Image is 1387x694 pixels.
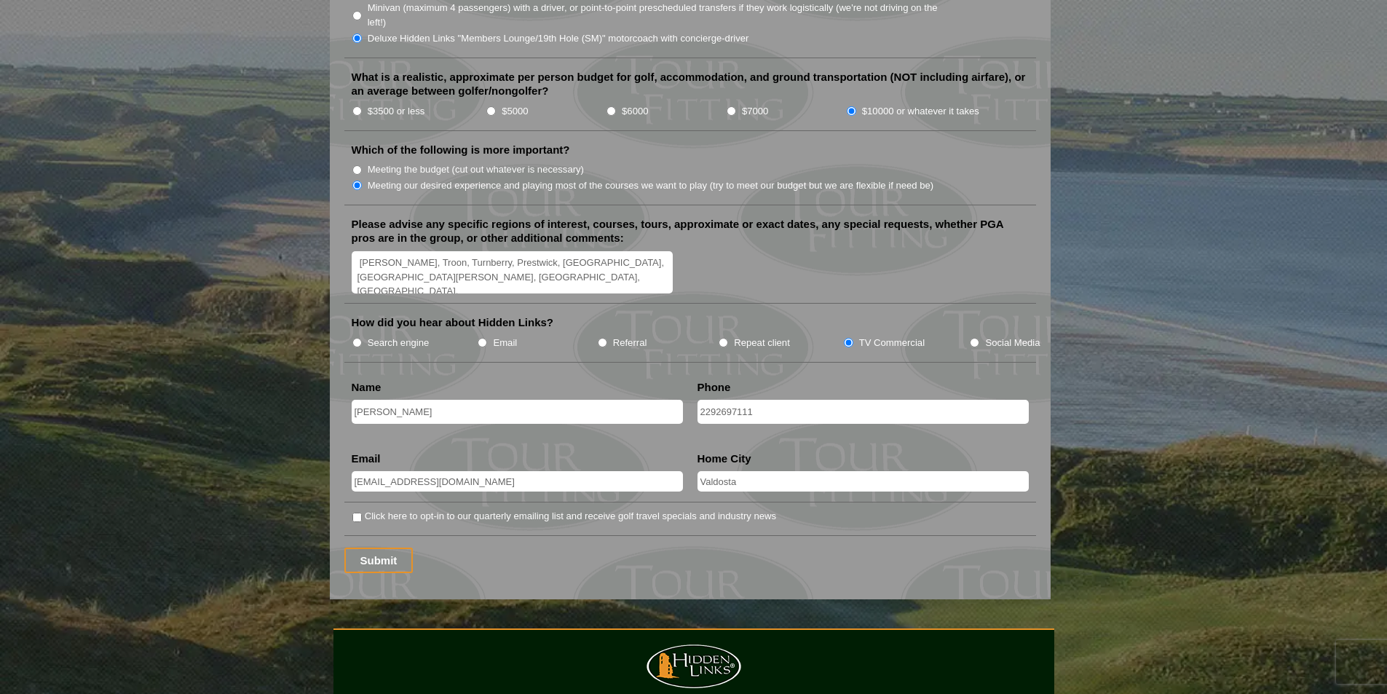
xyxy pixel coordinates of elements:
label: Phone [698,380,731,395]
label: TV Commercial [859,336,925,350]
label: $3500 or less [368,104,425,119]
label: $10000 or whatever it takes [862,104,979,119]
label: Home City [698,452,751,466]
textarea: [PERSON_NAME], Troon, Turnberry, Prestwick, [GEOGRAPHIC_DATA], [GEOGRAPHIC_DATA][PERSON_NAME], [G... [352,251,673,294]
input: Submit [344,548,414,573]
label: Name [352,380,382,395]
label: Click here to opt-in to our quarterly emailing list and receive golf travel specials and industry... [365,509,776,524]
label: $5000 [502,104,528,119]
label: Minivan (maximum 4 passengers) with a driver, or point-to-point prescheduled transfers if they wo... [368,1,953,29]
label: Which of the following is more important? [352,143,570,157]
label: Repeat client [734,336,790,350]
label: How did you hear about Hidden Links? [352,315,554,330]
label: Meeting our desired experience and playing most of the courses we want to play (try to meet our b... [368,178,934,193]
label: Referral [613,336,647,350]
label: Email [352,452,381,466]
label: Email [493,336,517,350]
label: $7000 [742,104,768,119]
label: Meeting the budget (cut out whatever is necessary) [368,162,584,177]
label: Deluxe Hidden Links "Members Lounge/19th Hole (SM)" motorcoach with concierge-driver [368,31,749,46]
label: $6000 [622,104,648,119]
label: Please advise any specific regions of interest, courses, tours, approximate or exact dates, any s... [352,217,1029,245]
label: Search engine [368,336,430,350]
label: Social Media [985,336,1040,350]
label: What is a realistic, approximate per person budget for golf, accommodation, and ground transporta... [352,70,1029,98]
